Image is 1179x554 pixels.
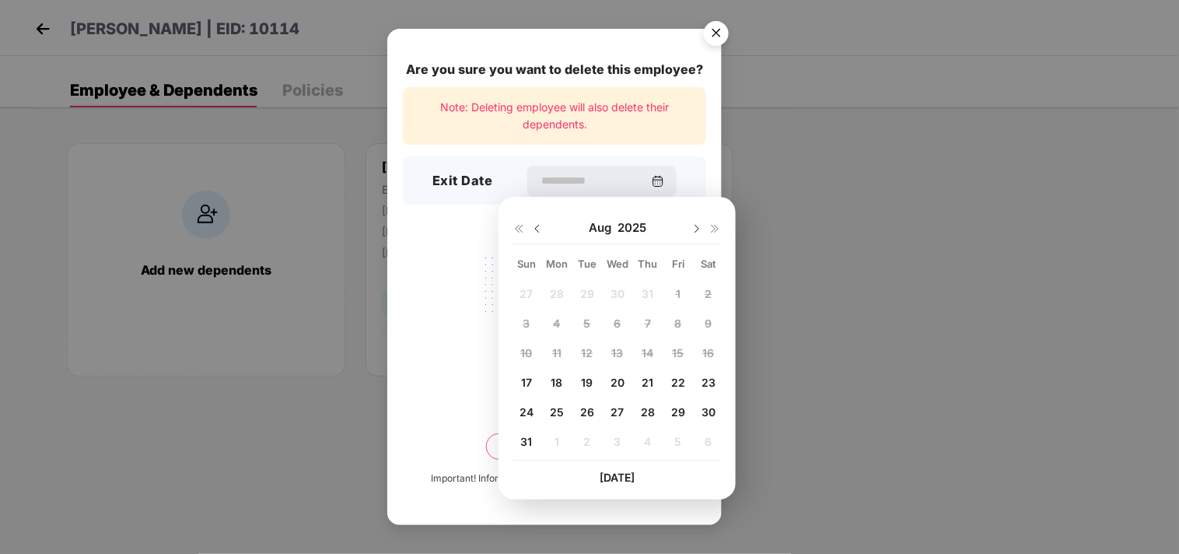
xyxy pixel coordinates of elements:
[521,376,532,389] span: 17
[610,376,624,389] span: 20
[642,376,653,389] span: 21
[709,223,722,235] img: svg+xml;base64,PHN2ZyB4bWxucz0iaHR0cDovL3d3dy53My5vcmcvMjAwMC9zdmciIHdpZHRoPSIxNiIgaGVpZ2h0PSIxNi...
[581,376,593,389] span: 19
[634,257,661,271] div: Thu
[701,376,715,389] span: 23
[580,405,594,419] span: 26
[431,472,678,486] div: Important! Information once deleted, can’t be recovered.
[551,376,562,389] span: 18
[694,14,738,58] img: svg+xml;base64,PHN2ZyB4bWxucz0iaHR0cDovL3d3dy53My5vcmcvMjAwMC9zdmciIHdpZHRoPSI1NiIgaGVpZ2h0PSI1Ni...
[432,171,493,191] h3: Exit Date
[520,435,532,448] span: 31
[531,223,544,235] img: svg+xml;base64,PHN2ZyBpZD0iRHJvcGRvd24tMzJ4MzIiIHhtbG5zPSJodHRwOi8vd3d3LnczLm9yZy8yMDAwL3N2ZyIgd2...
[671,405,685,419] span: 29
[543,257,570,271] div: Mon
[671,376,685,389] span: 22
[513,257,540,271] div: Sun
[589,220,617,236] span: Aug
[641,405,655,419] span: 28
[610,405,624,419] span: 27
[550,405,564,419] span: 25
[600,471,635,484] span: [DATE]
[573,257,600,271] div: Tue
[486,433,623,460] button: Delete permanently
[694,14,736,56] button: Close
[403,60,706,79] div: Are you sure you want to delete this employee?
[467,248,642,370] img: svg+xml;base64,PHN2ZyB4bWxucz0iaHR0cDovL3d3dy53My5vcmcvMjAwMC9zdmciIHdpZHRoPSIyMjQiIGhlaWdodD0iMT...
[701,405,715,419] span: 30
[691,223,703,235] img: svg+xml;base64,PHN2ZyBpZD0iRHJvcGRvd24tMzJ4MzIiIHhtbG5zPSJodHRwOi8vd3d3LnczLm9yZy8yMDAwL3N2ZyIgd2...
[603,257,631,271] div: Wed
[403,87,706,146] div: Note: Deleting employee will also delete their dependents.
[513,223,525,235] img: svg+xml;base64,PHN2ZyB4bWxucz0iaHR0cDovL3d3dy53My5vcmcvMjAwMC9zdmciIHdpZHRoPSIxNiIgaGVpZ2h0PSIxNi...
[520,405,534,419] span: 24
[652,175,664,188] img: svg+xml;base64,PHN2ZyBpZD0iQ2FsZW5kYXItMzJ4MzIiIHhtbG5zPSJodHRwOi8vd3d3LnczLm9yZy8yMDAwL3N2ZyIgd2...
[664,257,691,271] div: Fri
[694,257,722,271] div: Sat
[617,220,646,236] span: 2025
